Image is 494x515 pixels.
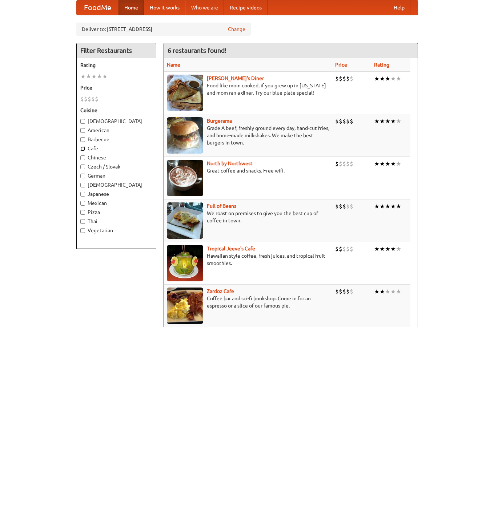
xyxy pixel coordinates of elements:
[102,72,108,80] li: ★
[346,202,350,210] li: $
[396,288,401,296] li: ★
[167,62,180,68] a: Name
[396,245,401,253] li: ★
[379,245,385,253] li: ★
[167,245,203,281] img: jeeves.jpg
[379,160,385,168] li: ★
[374,75,379,83] li: ★
[342,160,346,168] li: $
[80,154,152,161] label: Chinese
[80,163,152,170] label: Czech / Slovak
[80,192,85,197] input: Japanese
[396,160,401,168] li: ★
[80,127,152,134] label: American
[167,210,329,224] p: We roast on premises to give you the best cup of coffee in town.
[224,0,268,15] a: Recipe videos
[80,137,85,142] input: Barbecue
[95,95,99,103] li: $
[167,295,329,309] p: Coffee bar and sci-fi bookshop. Come in for an espresso or a slice of our famous pie.
[80,218,152,225] label: Thai
[80,183,85,187] input: [DEMOGRAPHIC_DATA]
[207,75,264,81] a: [PERSON_NAME]'s Diner
[80,181,152,189] label: [DEMOGRAPHIC_DATA]
[207,246,255,251] b: Tropical Jeeve's Cafe
[185,0,224,15] a: Who we are
[339,245,342,253] li: $
[374,117,379,125] li: ★
[80,95,84,103] li: $
[385,117,390,125] li: ★
[88,95,91,103] li: $
[80,210,85,215] input: Pizza
[91,95,95,103] li: $
[346,117,350,125] li: $
[374,160,379,168] li: ★
[335,288,339,296] li: $
[76,23,251,36] div: Deliver to: [STREET_ADDRESS]
[335,75,339,83] li: $
[374,62,389,68] a: Rating
[374,202,379,210] li: ★
[80,165,85,169] input: Czech / Slovak
[390,160,396,168] li: ★
[80,190,152,198] label: Japanese
[379,117,385,125] li: ★
[97,72,102,80] li: ★
[80,62,152,69] h5: Rating
[207,161,253,166] a: North by Northwest
[91,72,97,80] li: ★
[342,288,346,296] li: $
[80,172,152,179] label: German
[396,202,401,210] li: ★
[167,117,203,154] img: burgerama.jpg
[119,0,144,15] a: Home
[144,0,185,15] a: How it works
[342,75,346,83] li: $
[207,288,234,294] a: Zardoz Cafe
[80,107,152,114] h5: Cuisine
[80,174,85,178] input: German
[335,117,339,125] li: $
[207,203,236,209] a: Full of Beans
[84,95,88,103] li: $
[385,288,390,296] li: ★
[80,209,152,216] label: Pizza
[379,288,385,296] li: ★
[390,288,396,296] li: ★
[346,245,350,253] li: $
[342,245,346,253] li: $
[339,117,342,125] li: $
[80,146,85,151] input: Cafe
[167,202,203,239] img: beans.jpg
[390,117,396,125] li: ★
[80,199,152,207] label: Mexican
[80,219,85,224] input: Thai
[80,155,85,160] input: Chinese
[167,167,329,174] p: Great coffee and snacks. Free wifi.
[335,62,347,68] a: Price
[335,160,339,168] li: $
[350,245,353,253] li: $
[385,202,390,210] li: ★
[346,288,350,296] li: $
[167,288,203,324] img: zardoz.jpg
[167,252,329,267] p: Hawaiian style coffee, fresh juices, and tropical fruit smoothies.
[207,118,232,124] a: Burgerama
[80,228,85,233] input: Vegetarian
[167,160,203,196] img: north.jpg
[339,75,342,83] li: $
[350,202,353,210] li: $
[350,117,353,125] li: $
[346,160,350,168] li: $
[335,245,339,253] li: $
[77,0,119,15] a: FoodMe
[80,119,85,124] input: [DEMOGRAPHIC_DATA]
[339,160,342,168] li: $
[168,47,226,54] ng-pluralize: 6 restaurants found!
[80,227,152,234] label: Vegetarian
[346,75,350,83] li: $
